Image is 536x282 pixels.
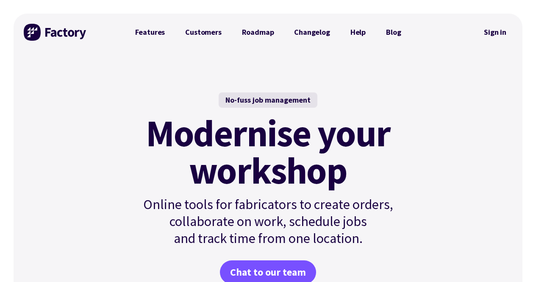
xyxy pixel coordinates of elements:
a: Features [125,24,175,41]
mark: Modernise your workshop [146,114,390,189]
a: Customers [175,24,231,41]
div: No-fuss job management [219,92,317,108]
a: Roadmap [232,24,284,41]
a: Changelog [284,24,340,41]
a: Sign in [478,22,512,42]
nav: Primary Navigation [125,24,411,41]
img: Factory [24,24,87,41]
p: Online tools for fabricators to create orders, collaborate on work, schedule jobs and track time ... [125,196,411,247]
nav: Secondary Navigation [478,22,512,42]
a: Help [340,24,376,41]
a: Blog [376,24,411,41]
